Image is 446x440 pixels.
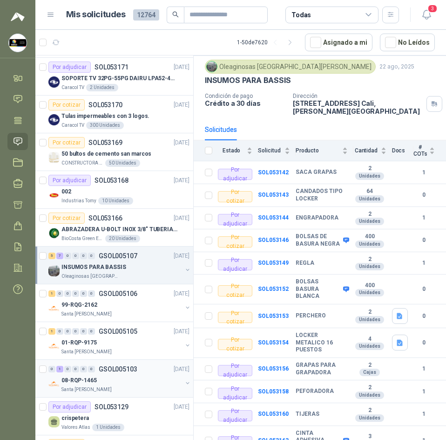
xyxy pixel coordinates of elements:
[99,290,137,297] p: GSOL005106
[64,253,71,259] div: 0
[413,285,435,294] b: 0
[99,253,137,259] p: GSOL005107
[174,365,189,374] p: [DATE]
[80,290,87,297] div: 0
[88,139,122,146] p: SOL053169
[392,140,413,161] th: Docs
[355,241,384,248] div: Unidades
[293,99,423,115] p: [STREET_ADDRESS] Cali , [PERSON_NAME][GEOGRAPHIC_DATA]
[174,289,189,298] p: [DATE]
[353,140,392,161] th: Cantidad
[48,152,60,163] img: Company Logo
[205,76,291,85] p: INSUMOS PARA BASSIS
[98,197,133,205] div: 10 Unidades
[258,147,282,154] span: Solicitud
[205,93,285,99] p: Condición de pago
[413,213,435,222] b: 1
[218,365,252,376] div: Por adjudicar
[258,237,289,243] a: SOL053146
[61,74,177,83] p: SOPORTE TV 32PG-55PG DAIRU LPA52-446KIT2
[48,76,60,88] img: Company Logo
[88,366,95,372] div: 0
[296,188,348,202] b: CANDADOS TIPO LOCKER
[355,316,384,323] div: Unidades
[355,414,384,422] div: Unidades
[296,332,348,354] b: LOCKER METALICO 16 PUESTOS
[61,159,103,167] p: CONSTRUCTORA GRUPO FIP
[427,4,438,13] span: 3
[95,64,128,70] p: SOL053171
[48,227,60,239] img: Company Logo
[258,339,289,346] a: SOL053154
[258,388,289,395] a: SOL053158
[355,172,384,180] div: Unidades
[353,165,386,172] b: 2
[95,404,128,410] p: SOL053129
[105,159,140,167] div: 50 Unidades
[355,195,384,203] div: Unidades
[353,256,386,263] b: 2
[258,192,289,198] b: SOL053143
[61,301,97,309] p: 99-RQG-2162
[95,177,128,184] p: SOL053168
[218,236,252,247] div: Por cotizar
[174,403,189,412] p: [DATE]
[88,215,122,221] p: SOL053166
[56,366,63,372] div: 1
[353,362,386,369] b: 2
[48,250,191,280] a: 5 7 0 0 0 0 GSOL005107[DATE] Company LogoINSUMOS PARA BASSISOleaginosas [GEOGRAPHIC_DATA][PERSON_...
[296,147,340,154] span: Producto
[61,376,97,385] p: 08-RQP-1465
[92,424,124,431] div: 1 Unidades
[72,328,79,335] div: 0
[174,252,189,261] p: [DATE]
[353,336,386,343] b: 4
[218,214,252,225] div: Por adjudicar
[64,290,71,297] div: 0
[174,138,189,147] p: [DATE]
[48,62,91,73] div: Por adjudicar
[296,278,341,300] b: BOLSAS BASURA BLANCA
[218,147,245,154] span: Estado
[48,326,191,356] a: 1 0 0 0 0 0 GSOL005105[DATE] Company Logo01-RQP-9175Santa [PERSON_NAME]
[61,187,71,196] p: 002
[258,140,295,161] th: Solicitud
[218,410,252,421] div: Por adjudicar
[353,188,386,195] b: 64
[296,388,334,395] b: PEFORADORA
[64,366,71,372] div: 0
[174,327,189,336] p: [DATE]
[61,235,103,242] p: BioCosta Green Energy S.A.S
[413,387,435,396] b: 1
[35,171,193,209] a: Por adjudicarSOL053168[DATE] Company Logo002Industrias Tomy10 Unidades
[48,341,60,352] img: Company Logo
[48,253,55,259] div: 5
[353,309,386,316] b: 2
[88,328,95,335] div: 0
[9,34,27,52] img: Company Logo
[48,303,60,314] img: Company Logo
[61,414,89,423] p: crispetera
[258,365,289,372] b: SOL053156
[258,286,289,292] a: SOL053152
[72,253,79,259] div: 0
[353,233,386,241] b: 400
[35,96,193,133] a: Por cotizarSOL053170[DATE] Company LogoTulas impermeables con 3 logos.Caracol TV300 Unidades
[296,140,353,161] th: Producto
[291,10,311,20] div: Todas
[413,168,435,177] b: 1
[86,122,124,129] div: 300 Unidades
[56,290,63,297] div: 0
[258,214,289,221] a: SOL053144
[174,101,189,110] p: [DATE]
[61,310,112,318] p: Santa [PERSON_NAME]
[353,282,386,289] b: 400
[48,328,55,335] div: 1
[218,339,252,350] div: Por cotizar
[218,191,252,202] div: Por cotizar
[174,63,189,72] p: [DATE]
[99,366,137,372] p: GSOL005103
[296,214,338,222] b: ENGRAPADORA
[258,313,289,319] a: SOL053153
